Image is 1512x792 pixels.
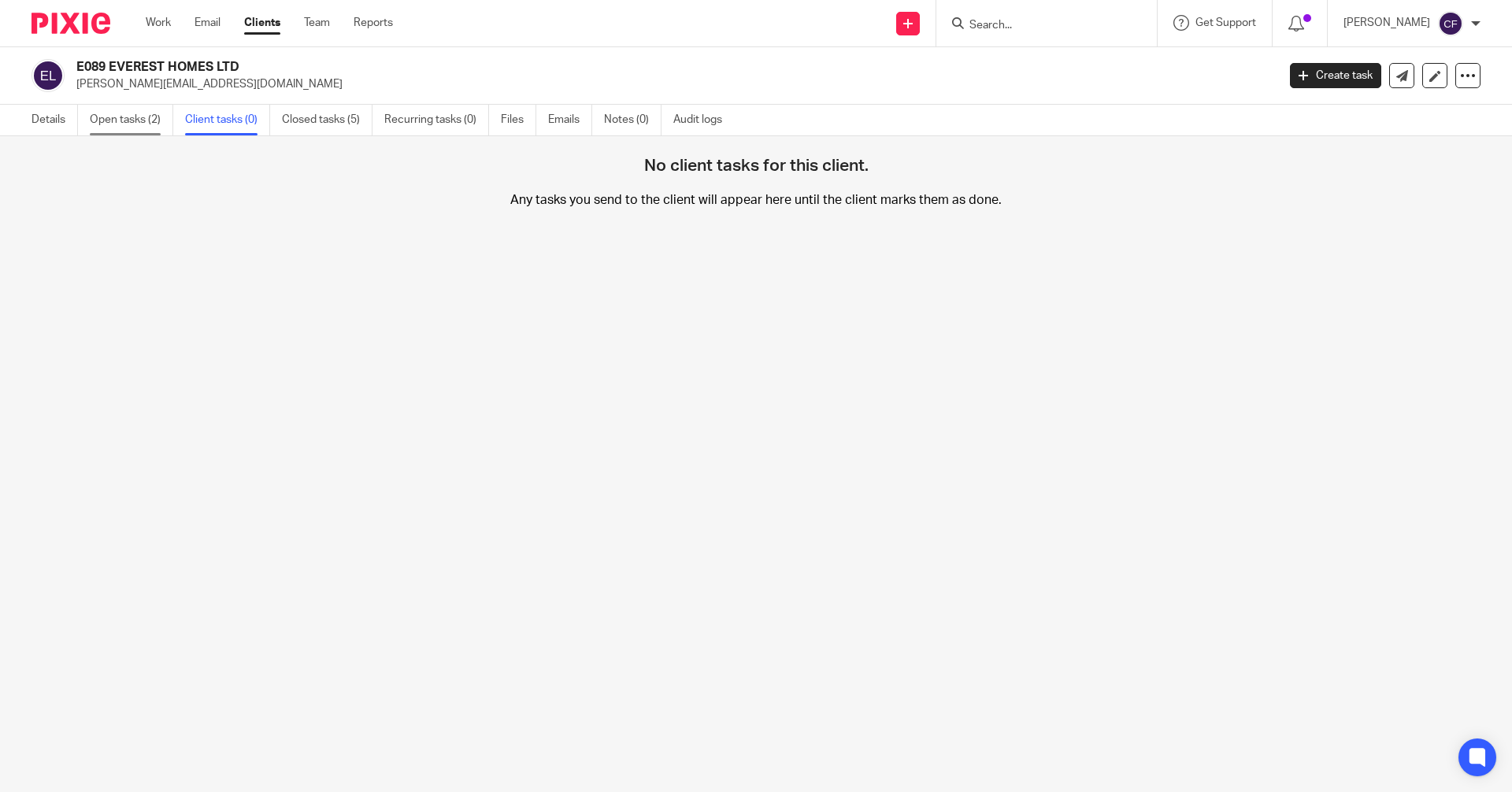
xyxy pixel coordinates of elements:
[90,105,173,135] a: Open tasks (2)
[76,59,1028,76] h2: E089 EVEREST HOMES LTD
[195,15,220,31] a: Email
[304,15,330,31] a: Team
[644,101,869,176] h4: No client tasks for this client.
[1290,63,1381,88] a: Create task
[252,192,1260,279] p: Any tasks you send to the client will appear here until the client marks them as done.
[1438,11,1463,36] img: svg%3E
[185,105,270,135] a: Client tasks (0)
[31,105,78,135] a: Details
[76,76,1266,92] p: [PERSON_NAME][EMAIL_ADDRESS][DOMAIN_NAME]
[548,105,592,135] a: Emails
[146,15,171,31] a: Work
[1343,15,1430,31] p: [PERSON_NAME]
[384,105,489,135] a: Recurring tasks (0)
[31,13,110,34] img: Pixie
[968,19,1110,33] input: Search
[1195,17,1256,28] span: Get Support
[354,15,393,31] a: Reports
[673,105,734,135] a: Audit logs
[604,105,661,135] a: Notes (0)
[244,15,280,31] a: Clients
[282,105,372,135] a: Closed tasks (5)
[31,59,65,92] img: svg%3E
[501,105,536,135] a: Files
